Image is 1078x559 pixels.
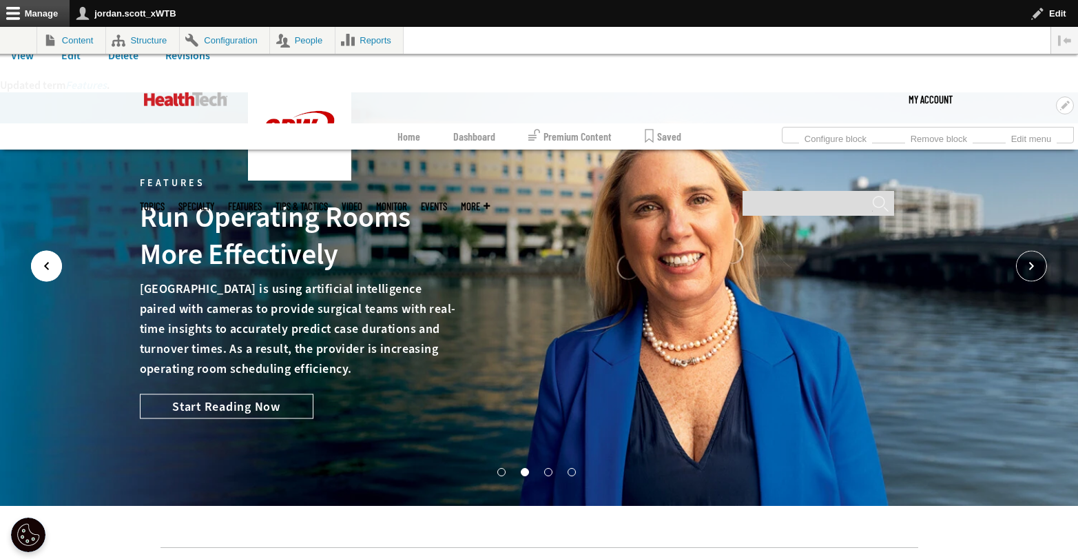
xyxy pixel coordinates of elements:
a: Video [342,201,362,212]
button: Open Evolving with Data-Driven Services configuration options [1056,96,1074,114]
a: Remove block [905,130,973,145]
button: 3 of 4 [544,468,551,475]
a: My Account [909,79,953,120]
a: People [270,27,335,54]
p: [GEOGRAPHIC_DATA] is using artificial intelligence paired with cameras to provide surgical teams ... [140,279,459,378]
div: Cookie Settings [11,518,45,552]
button: Next [1016,251,1047,282]
button: 2 of 4 [521,468,528,475]
div: Run Operating Rooms More Effectively [140,199,459,273]
a: Content [37,27,105,54]
a: Edit [50,45,92,66]
button: 4 of 4 [568,468,574,475]
a: Edit menu [1006,130,1057,145]
a: Configuration [180,27,269,54]
button: 1 of 4 [497,468,504,475]
span: Topics [140,201,165,212]
a: Home [397,123,420,150]
a: Revisions [154,45,221,66]
span: Specialty [178,201,214,212]
a: MonITor [376,201,407,212]
a: Saved [645,123,681,150]
img: Home [248,79,351,181]
span: More [461,201,490,212]
a: Structure [106,27,179,54]
a: Events [421,201,447,212]
a: Start Reading Now [140,394,313,419]
img: Home [144,92,227,106]
div: User menu [909,79,953,120]
button: Prev [31,251,62,282]
a: Premium Content [528,123,612,150]
a: Features [228,201,262,212]
button: Open Preferences [11,518,45,552]
a: Delete [97,45,149,66]
a: Tips & Tactics [276,201,328,212]
a: Configure block [799,130,872,145]
a: Dashboard [453,123,495,150]
a: CDW [248,170,351,184]
a: Reports [335,27,404,54]
button: Vertical orientation [1051,27,1078,54]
